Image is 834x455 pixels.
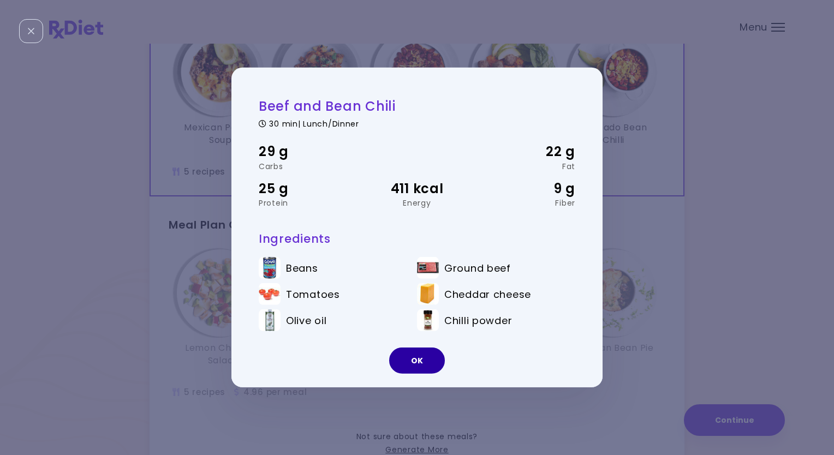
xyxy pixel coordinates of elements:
div: 22 g [470,141,575,162]
span: Olive oil [286,314,326,326]
div: Close [19,19,43,43]
div: 25 g [259,178,364,199]
div: 30 min | Lunch/Dinner [259,117,575,128]
div: 411 kcal [364,178,469,199]
span: Chilli powder [444,314,512,326]
h2: Beef and Bean Chili [259,98,575,115]
h3: Ingredients [259,231,575,246]
div: Fat [470,162,575,170]
span: Cheddar cheese [444,288,531,300]
span: Tomatoes [286,288,340,300]
div: Carbs [259,162,364,170]
div: 9 g [470,178,575,199]
div: Protein [259,199,364,207]
span: Beans [286,262,318,274]
div: Fiber [470,199,575,207]
div: Energy [364,199,469,207]
button: OK [389,348,445,374]
div: 29 g [259,141,364,162]
span: Ground beef [444,262,511,274]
